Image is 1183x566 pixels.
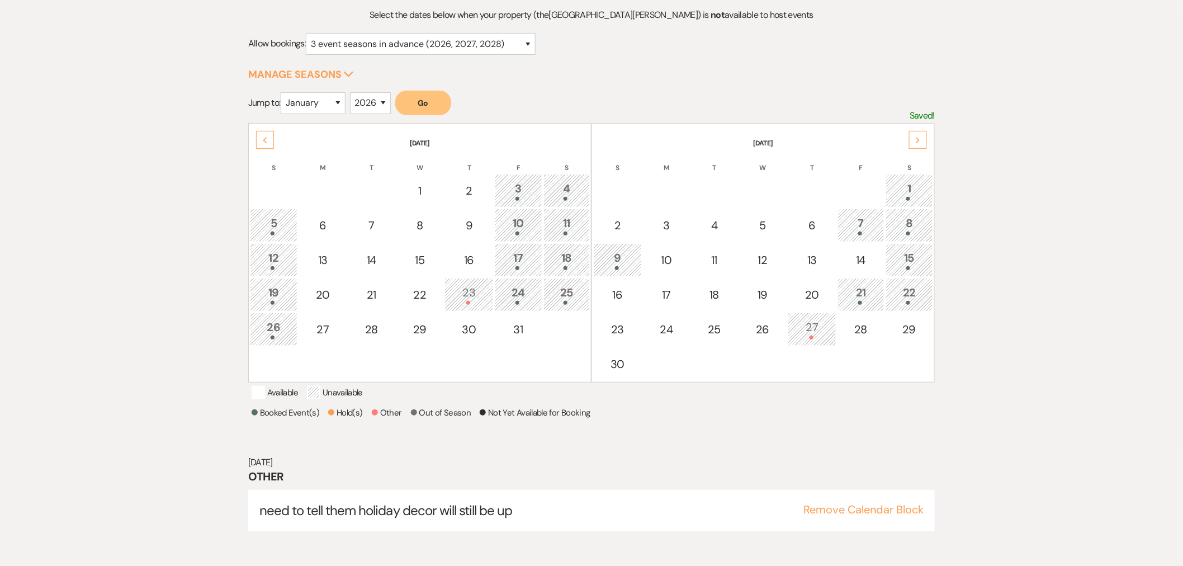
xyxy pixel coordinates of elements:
div: 23 [451,284,487,305]
div: 11 [550,215,584,235]
p: Booked Event(s) [252,406,319,419]
div: 23 [599,321,636,338]
th: [DATE] [250,125,590,148]
div: 13 [305,252,341,268]
div: 27 [305,321,341,338]
p: Other [372,406,402,419]
th: M [643,149,690,173]
p: Saved! [910,109,935,123]
div: 1 [892,180,927,201]
th: T [788,149,836,173]
div: 30 [599,356,636,372]
div: 28 [354,321,389,338]
div: 21 [354,286,389,303]
p: Unavailable [307,386,363,399]
span: Jump to: [248,97,281,109]
div: 14 [354,252,389,268]
th: F [495,149,542,173]
th: T [691,149,738,173]
h6: [DATE] [248,456,935,469]
div: 20 [794,286,830,303]
div: 7 [844,215,878,235]
th: F [837,149,884,173]
div: 11 [697,252,732,268]
div: 25 [697,321,732,338]
div: 13 [794,252,830,268]
div: 21 [844,284,878,305]
th: S [886,149,933,173]
div: 12 [745,252,780,268]
div: 29 [402,321,437,338]
div: 22 [402,286,437,303]
th: T [444,149,493,173]
p: Out of Season [411,406,471,419]
h3: Other [248,469,935,484]
div: 8 [892,215,927,235]
strong: not [711,9,725,21]
div: 18 [550,249,584,270]
div: 24 [649,321,684,338]
div: 9 [599,249,636,270]
div: 19 [745,286,780,303]
div: 16 [599,286,636,303]
div: 25 [550,284,584,305]
div: 17 [649,286,684,303]
div: 6 [305,217,341,234]
div: 30 [451,321,487,338]
div: 4 [697,217,732,234]
div: 3 [649,217,684,234]
th: S [543,149,590,173]
div: 28 [844,321,878,338]
span: need to tell them holiday decor will still be up [259,502,513,519]
div: 17 [501,249,536,270]
p: Hold(s) [328,406,363,419]
div: 12 [256,249,291,270]
div: 1 [402,182,437,199]
th: W [396,149,443,173]
div: 3 [501,180,536,201]
div: 10 [501,215,536,235]
th: W [739,149,786,173]
th: S [250,149,297,173]
button: Manage Seasons [248,69,354,79]
span: Allow bookings: [248,38,306,50]
th: T [348,149,395,173]
div: 20 [305,286,341,303]
p: Select the dates below when your property (the [GEOGRAPHIC_DATA][PERSON_NAME] ) is available to h... [334,8,849,22]
button: Go [395,91,451,115]
div: 15 [402,252,437,268]
button: Remove Calendar Block [803,504,924,515]
div: 18 [697,286,732,303]
th: [DATE] [593,125,933,148]
div: 22 [892,284,927,305]
div: 9 [451,217,487,234]
div: 4 [550,180,584,201]
div: 27 [794,319,830,339]
div: 26 [745,321,780,338]
th: S [593,149,642,173]
div: 10 [649,252,684,268]
div: 16 [451,252,487,268]
div: 5 [745,217,780,234]
p: Available [252,386,298,399]
p: Not Yet Available for Booking [480,406,590,419]
div: 19 [256,284,291,305]
div: 2 [599,217,636,234]
div: 29 [892,321,927,338]
div: 2 [451,182,487,199]
div: 31 [501,321,536,338]
div: 6 [794,217,830,234]
div: 24 [501,284,536,305]
th: M [299,149,347,173]
div: 26 [256,319,291,339]
div: 14 [844,252,878,268]
div: 15 [892,249,927,270]
div: 5 [256,215,291,235]
div: 8 [402,217,437,234]
div: 7 [354,217,389,234]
